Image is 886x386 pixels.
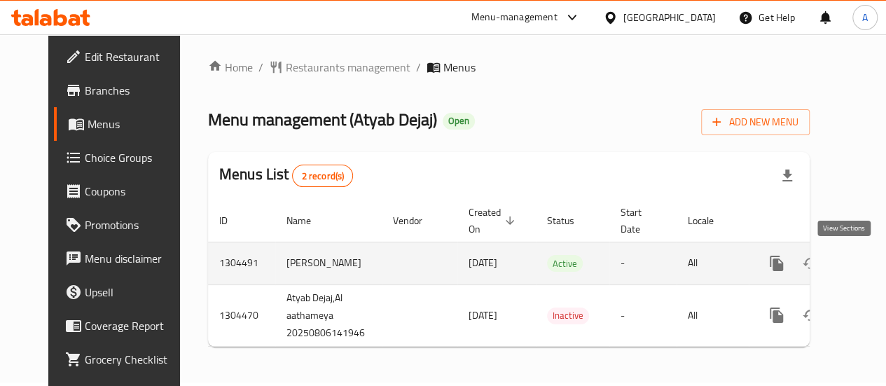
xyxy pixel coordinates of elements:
span: Choice Groups [85,149,185,166]
a: Menu disclaimer [54,242,196,275]
nav: breadcrumb [208,59,810,76]
span: Promotions [85,216,185,233]
td: - [609,284,677,346]
a: Upsell [54,275,196,309]
h2: Menus List [219,164,353,187]
a: Choice Groups [54,141,196,174]
a: Home [208,59,253,76]
a: Grocery Checklist [54,343,196,376]
span: [DATE] [469,254,497,272]
a: Edit Restaurant [54,40,196,74]
span: Upsell [85,284,185,301]
span: A [862,10,868,25]
span: Menus [88,116,185,132]
div: Open [443,113,475,130]
span: Locale [688,212,732,229]
span: Name [286,212,329,229]
span: Start Date [621,204,660,237]
td: Atyab Dejaj,Al aathameya 20250806141946 [275,284,382,346]
span: Active [547,256,583,272]
a: Coverage Report [54,309,196,343]
span: Coverage Report [85,317,185,334]
a: Restaurants management [269,59,410,76]
span: Restaurants management [286,59,410,76]
div: Active [547,255,583,272]
td: - [609,242,677,284]
a: Promotions [54,208,196,242]
button: more [760,247,794,280]
span: 2 record(s) [293,170,352,183]
td: All [677,242,749,284]
button: Change Status [794,247,827,280]
span: ID [219,212,246,229]
li: / [258,59,263,76]
span: Created On [469,204,519,237]
span: Add New Menu [712,113,798,131]
td: [PERSON_NAME] [275,242,382,284]
button: more [760,298,794,332]
span: Branches [85,82,185,99]
td: All [677,284,749,346]
span: Menus [443,59,476,76]
a: Branches [54,74,196,107]
span: Edit Restaurant [85,48,185,65]
button: Change Status [794,298,827,332]
span: Open [443,115,475,127]
td: 1304470 [208,284,275,346]
li: / [416,59,421,76]
td: 1304491 [208,242,275,284]
span: Grocery Checklist [85,351,185,368]
span: Coupons [85,183,185,200]
a: Menus [54,107,196,141]
span: Vendor [393,212,441,229]
div: Export file [770,159,804,193]
span: Menu management ( Atyab Dejaj ) [208,104,437,135]
span: [DATE] [469,306,497,324]
span: Status [547,212,593,229]
a: Coupons [54,174,196,208]
span: Menu disclaimer [85,250,185,267]
div: Menu-management [471,9,558,26]
button: Add New Menu [701,109,810,135]
div: Total records count [292,165,353,187]
div: [GEOGRAPHIC_DATA] [623,10,716,25]
span: Inactive [547,308,589,324]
